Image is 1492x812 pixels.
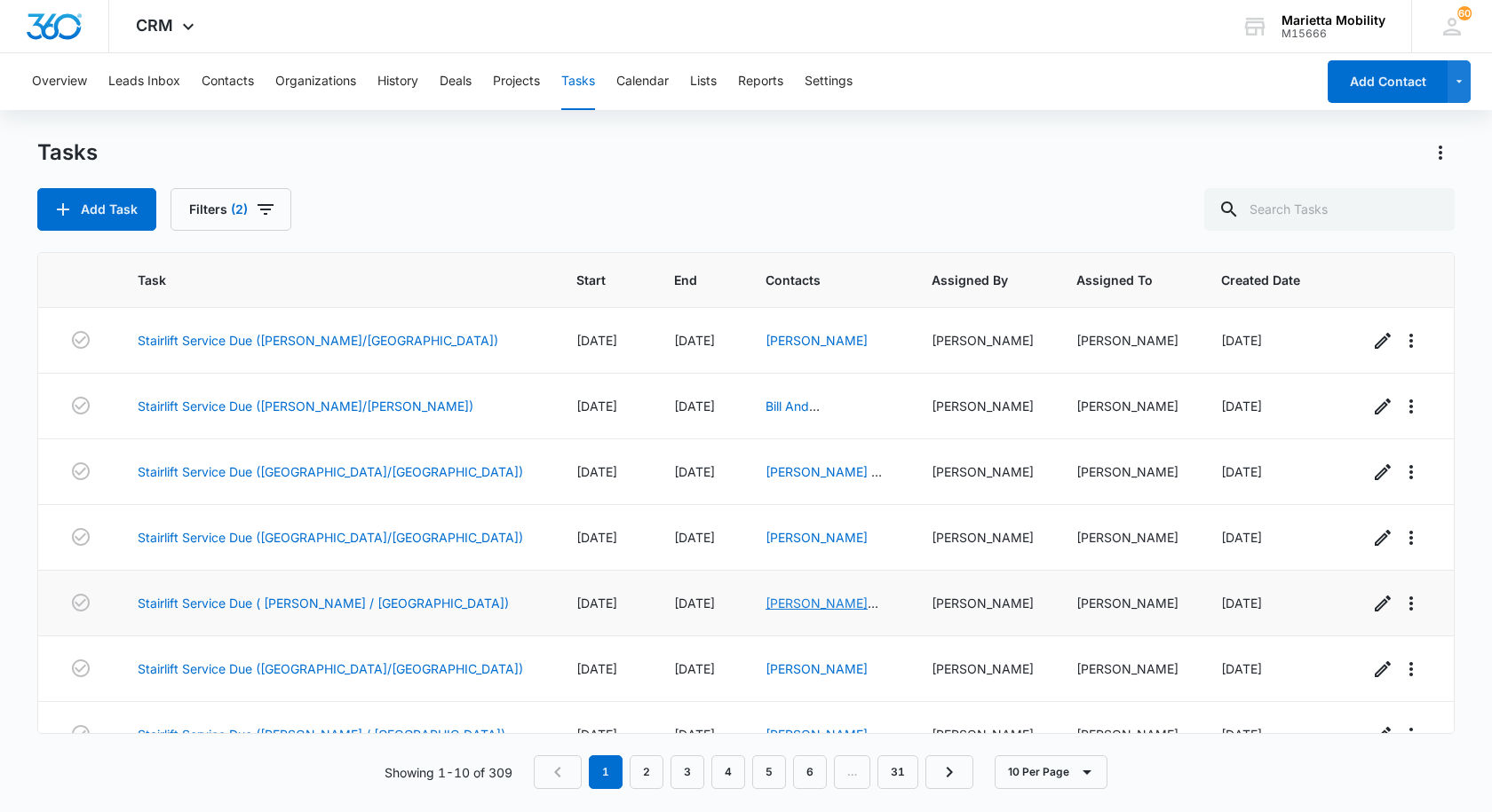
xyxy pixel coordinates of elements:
[138,462,523,481] a: Stairlift Service Due ([GEOGRAPHIC_DATA]/[GEOGRAPHIC_DATA])
[995,755,1107,789] button: 10 Per Page
[138,271,508,289] span: Task
[275,53,356,110] button: Organizations
[630,755,663,789] a: Page 2
[576,595,617,611] span: [DATE]
[1204,188,1455,231] input: Search Tasks
[138,659,523,678] a: Stairlift Service Due ([GEOGRAPHIC_DATA]/[GEOGRAPHIC_DATA])
[37,139,98,166] h1: Tasks
[385,763,512,782] p: Showing 1-10 of 309
[932,397,1034,415] div: [PERSON_NAME]
[766,333,868,348] a: [PERSON_NAME]
[766,271,863,289] span: Contacts
[171,188,291,231] button: Filters(2)
[440,53,472,110] button: Deals
[932,462,1034,481] div: [PERSON_NAME]
[589,755,623,789] em: 1
[674,333,715,348] span: [DATE]
[616,53,669,110] button: Calendar
[738,53,783,110] button: Reports
[1457,6,1472,20] span: 60
[1076,659,1179,678] div: [PERSON_NAME]
[932,271,1008,289] span: Assigned By
[671,755,704,789] a: Page 3
[752,755,786,789] a: Page 5
[576,661,617,676] span: [DATE]
[674,398,715,414] span: [DATE]
[493,53,540,110] button: Projects
[766,727,878,779] a: [PERSON_NAME] And [PERSON_NAME]
[766,530,868,545] a: [PERSON_NAME]
[793,755,827,789] a: Page 6
[1221,271,1300,289] span: Created Date
[1426,138,1455,167] button: Actions
[674,661,715,676] span: [DATE]
[576,530,617,545] span: [DATE]
[805,53,853,110] button: Settings
[561,53,595,110] button: Tasks
[108,53,180,110] button: Leads Inbox
[231,203,248,216] span: (2)
[932,594,1034,612] div: [PERSON_NAME]
[766,595,878,648] a: [PERSON_NAME] And [PERSON_NAME]
[1282,28,1385,40] div: account id
[690,53,717,110] button: Lists
[1076,397,1179,415] div: [PERSON_NAME]
[1328,60,1448,103] button: Add Contact
[136,16,173,35] span: CRM
[138,397,473,415] a: Stairlift Service Due ([PERSON_NAME]/[PERSON_NAME])
[925,755,973,789] a: Next Page
[37,188,156,231] button: Add Task
[1221,661,1262,676] span: [DATE]
[932,331,1034,350] div: [PERSON_NAME]
[1282,13,1385,28] div: account name
[1076,462,1179,481] div: [PERSON_NAME]
[1221,398,1262,414] span: [DATE]
[138,594,509,612] a: Stairlift Service Due ( [PERSON_NAME] / [GEOGRAPHIC_DATA])
[932,659,1034,678] div: [PERSON_NAME]
[32,53,87,110] button: Overview
[377,53,418,110] button: History
[534,755,973,789] nav: Pagination
[1221,727,1262,742] span: [DATE]
[877,755,918,789] a: Page 31
[674,530,715,545] span: [DATE]
[1221,595,1262,611] span: [DATE]
[674,727,715,742] span: [DATE]
[766,398,868,432] a: Bill And [PERSON_NAME]
[766,661,868,676] a: [PERSON_NAME]
[1076,594,1179,612] div: [PERSON_NAME]
[932,528,1034,547] div: [PERSON_NAME]
[576,271,606,289] span: Start
[674,464,715,479] span: [DATE]
[932,725,1034,744] div: [PERSON_NAME]
[1221,530,1262,545] span: [DATE]
[674,595,715,611] span: [DATE]
[1076,331,1179,350] div: [PERSON_NAME]
[138,331,498,350] a: Stairlift Service Due ([PERSON_NAME]/[GEOGRAPHIC_DATA])
[1221,333,1262,348] span: [DATE]
[766,464,882,498] a: [PERSON_NAME] & [PERSON_NAME]
[674,271,697,289] span: End
[1076,725,1179,744] div: [PERSON_NAME]
[576,333,617,348] span: [DATE]
[202,53,254,110] button: Contacts
[1221,464,1262,479] span: [DATE]
[138,528,523,547] a: Stairlift Service Due ([GEOGRAPHIC_DATA]/[GEOGRAPHIC_DATA])
[711,755,745,789] a: Page 4
[576,464,617,479] span: [DATE]
[576,727,617,742] span: [DATE]
[576,398,617,414] span: [DATE]
[138,725,505,744] a: Stairlift Service Due ([PERSON_NAME] / [GEOGRAPHIC_DATA])
[1457,6,1472,20] div: notifications count
[1076,271,1153,289] span: Assigned To
[1076,528,1179,547] div: [PERSON_NAME]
